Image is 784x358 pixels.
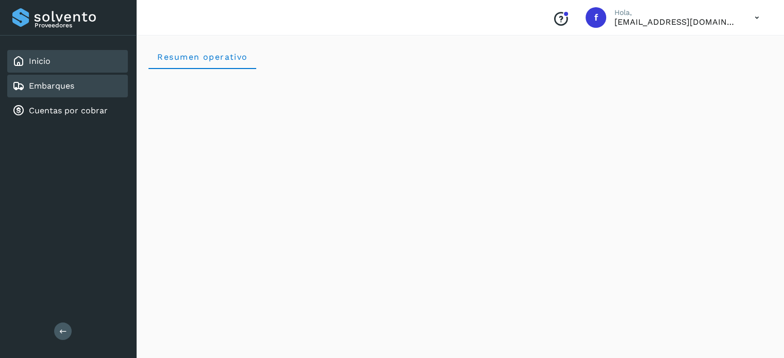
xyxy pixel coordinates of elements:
[614,17,738,27] p: facturacion@wht-transport.com
[7,99,128,122] div: Cuentas por cobrar
[157,52,248,62] span: Resumen operativo
[29,81,74,91] a: Embarques
[35,22,124,29] p: Proveedores
[29,56,51,66] a: Inicio
[614,8,738,17] p: Hola,
[29,106,108,115] a: Cuentas por cobrar
[7,50,128,73] div: Inicio
[7,75,128,97] div: Embarques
